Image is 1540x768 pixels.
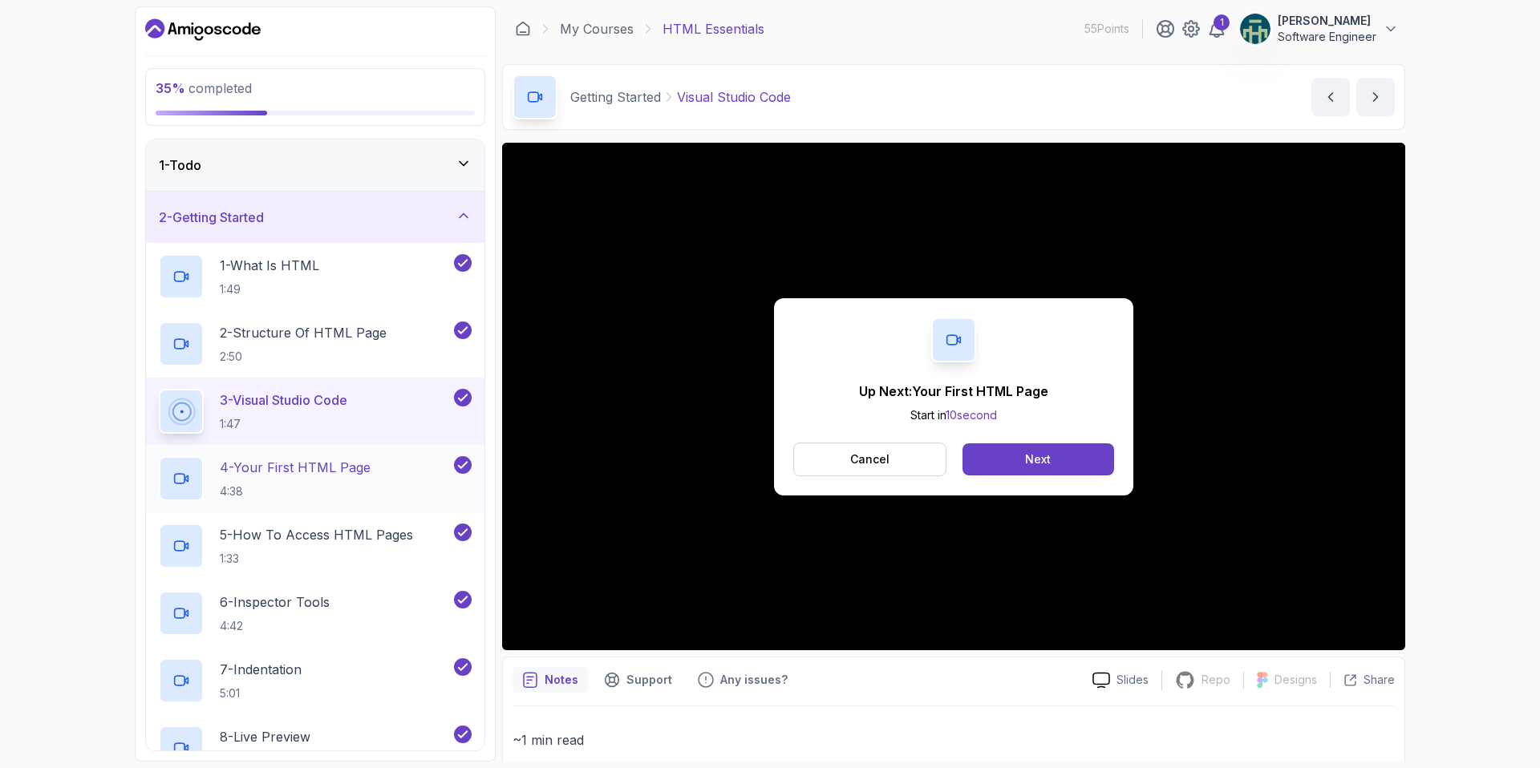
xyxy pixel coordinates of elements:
div: 1 [1214,14,1230,30]
p: 8 - Live Preview [220,727,310,746]
button: 5-How To Access HTML Pages1:33 [159,523,472,568]
p: Designs [1275,672,1317,688]
p: Slides [1116,672,1149,688]
p: HTML Essentials [663,19,764,38]
p: Share [1364,672,1395,688]
h3: 1 - Todo [159,156,201,175]
p: 1:33 [220,551,413,567]
p: 3 - Visual Studio Code [220,390,347,410]
div: Next [1025,451,1051,467]
a: Dashboard [515,21,531,37]
p: Support [626,672,672,688]
p: 6 - Inspector Tools [220,592,330,612]
p: Start in [859,407,1048,423]
h3: 2 - Getting Started [159,208,264,227]
p: 2 - Structure Of HTML Page [220,323,387,342]
button: 2-Structure Of HTML Page2:50 [159,321,472,366]
p: 5 - How To Access HTML Pages [220,525,413,544]
button: next content [1356,78,1395,116]
button: Next [962,443,1114,475]
p: 4:42 [220,618,330,634]
button: 1-What Is HTML1:49 [159,254,472,299]
a: Slides [1080,672,1161,689]
button: previous content [1311,78,1350,116]
p: Notes [545,672,578,688]
img: user profile image [1240,14,1270,44]
p: 1 - What Is HTML [220,256,319,275]
p: Software Engineer [1278,29,1376,45]
p: Visual Studio Code [677,87,791,107]
button: notes button [513,667,588,693]
button: Cancel [793,443,946,476]
p: 1:49 [220,281,319,297]
button: Support button [594,667,682,693]
a: My Courses [560,19,634,38]
p: 4:38 [220,483,371,499]
button: 6-Inspector Tools4:42 [159,591,472,636]
button: 2-Getting Started [146,192,484,243]
p: Repo [1202,672,1230,688]
p: ~1 min read [513,729,1395,751]
button: Share [1330,672,1395,688]
p: [PERSON_NAME] [1278,13,1376,29]
button: Feedback button [688,667,797,693]
p: Cancel [850,451,890,467]
p: Getting Started [570,87,661,107]
p: 2:50 [220,349,387,365]
a: Dashboard [145,17,261,42]
p: 4 - Your First HTML Page [220,458,371,477]
p: Up Next: Your First HTML Page [859,382,1048,401]
p: Any issues? [720,672,788,688]
iframe: 4 - Visual Studio Code [502,143,1405,650]
button: user profile image[PERSON_NAME]Software Engineer [1239,13,1399,45]
a: 1 [1207,19,1226,38]
span: 35 % [156,80,185,96]
button: 7-Indentation5:01 [159,658,472,703]
p: 1:47 [220,416,347,432]
span: completed [156,80,252,96]
p: 7 - Indentation [220,660,302,679]
p: 5:01 [220,685,302,701]
button: 1-Todo [146,139,484,191]
span: 10 second [946,408,997,422]
button: 3-Visual Studio Code1:47 [159,389,472,434]
p: 55 Points [1084,21,1129,37]
button: 4-Your First HTML Page4:38 [159,456,472,501]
